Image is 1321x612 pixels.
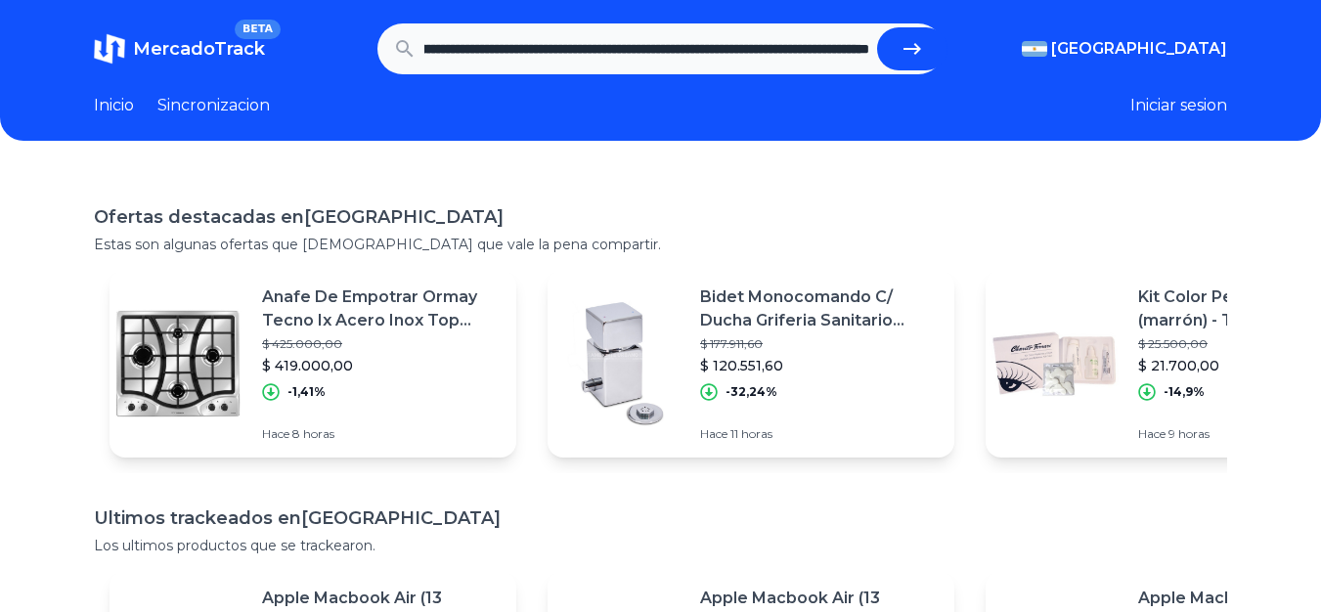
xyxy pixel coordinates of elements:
p: Bidet Monocomando C/ Ducha Griferia Sanitario Cuadrado Cubik [700,285,939,332]
img: Featured image [548,295,684,432]
button: Iniciar sesion [1130,94,1227,117]
p: Hace 8 horas [262,426,501,442]
p: -1,41% [287,384,326,400]
img: Featured image [986,295,1123,432]
img: Featured image [110,295,246,432]
p: $ 425.000,00 [262,336,501,352]
button: [GEOGRAPHIC_DATA] [1022,37,1227,61]
a: Featured imageAnafe De Empotrar Ormay Tecno Ix Acero Inox Top Gourmet Color Acero Inoxidable$ 425... [110,270,516,458]
a: Inicio [94,94,134,117]
span: [GEOGRAPHIC_DATA] [1051,37,1227,61]
p: -14,9% [1164,384,1205,400]
p: Anafe De Empotrar Ormay Tecno Ix Acero Inox Top Gourmet Color Acero Inoxidable [262,285,501,332]
h1: Ultimos trackeados en [GEOGRAPHIC_DATA] [94,504,1227,532]
h1: Ofertas destacadas en [GEOGRAPHIC_DATA] [94,203,1227,231]
img: MercadoTrack [94,33,125,65]
p: -32,24% [726,384,777,400]
p: Hace 11 horas [700,426,939,442]
p: Los ultimos productos que se trackearon. [94,536,1227,555]
span: BETA [235,20,281,39]
p: $ 177.911,60 [700,336,939,352]
p: $ 419.000,00 [262,356,501,375]
a: Sincronizacion [157,94,270,117]
span: MercadoTrack [133,38,265,60]
img: Argentina [1022,41,1047,57]
p: $ 120.551,60 [700,356,939,375]
a: Featured imageBidet Monocomando C/ Ducha Griferia Sanitario Cuadrado Cubik$ 177.911,60$ 120.551,6... [548,270,954,458]
p: Estas son algunas ofertas que [DEMOGRAPHIC_DATA] que vale la pena compartir. [94,235,1227,254]
a: MercadoTrackBETA [94,33,265,65]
